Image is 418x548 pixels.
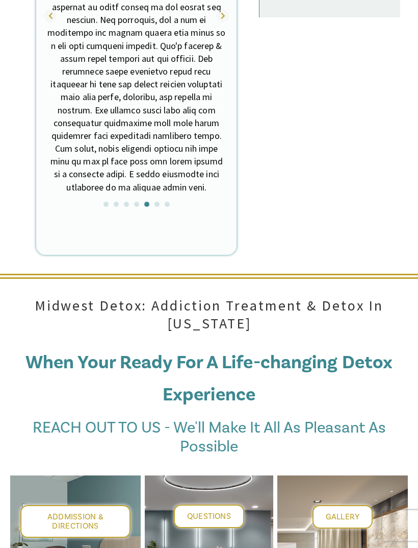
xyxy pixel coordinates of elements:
[134,202,139,207] a: 4
[165,202,170,207] a: 7
[20,505,130,538] a: Addmission & Directions
[25,350,393,407] span: When Your Ready For A Life-changing Detox Experience
[312,505,373,529] a: Gallery
[114,202,119,207] a: 2
[326,512,359,522] span: Gallery
[187,511,231,521] span: Questions
[33,418,386,457] span: REACH OUT TO US - We'll Make It All As Pleasant As Possible
[103,202,109,207] a: 1
[35,296,384,332] span: Midwest Detox: Addiction Treatment & Detox In [US_STATE]
[47,512,104,531] span: Addmission & Directions
[144,202,149,207] a: 5
[174,505,244,528] a: Questions
[154,202,160,207] a: 6
[124,202,129,207] a: 3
